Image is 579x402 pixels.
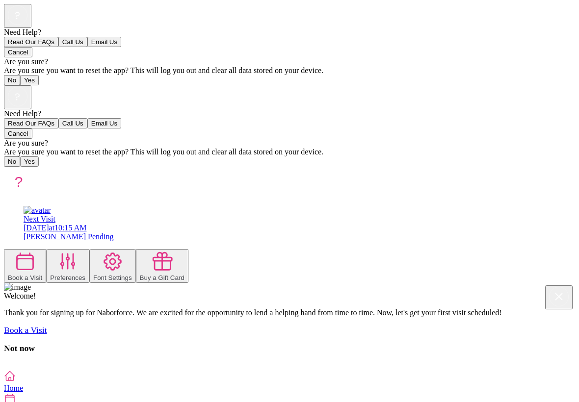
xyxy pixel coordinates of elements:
button: Yes [20,75,39,85]
button: Cancel [4,128,32,139]
button: Read Our FAQs [4,37,58,47]
img: image [4,283,31,292]
button: Cancel [4,47,32,57]
button: Call Us [58,118,87,128]
button: Font Settings [89,249,136,283]
div: Preferences [50,274,85,281]
button: Email Us [87,118,121,128]
button: No [4,156,20,167]
button: Book a Visit [4,249,46,283]
div: Buy a Gift Card [140,274,184,281]
div: Need Help? [4,109,575,118]
div: Welcome! [4,292,575,301]
div: [PERSON_NAME] Pending [24,232,575,241]
button: Call Us [58,37,87,47]
a: Home [4,370,575,392]
div: Need Help? [4,28,575,37]
a: avatar [24,206,51,214]
div: Are you sure? [4,139,575,148]
div: [DATE] at 10:15 AM [24,224,575,232]
button: Buy a Gift Card [136,249,188,283]
button: No [4,75,20,85]
button: Email Us [87,37,121,47]
img: avatar [4,167,33,196]
a: Book a Visit [4,325,47,335]
p: Thank you for signing up for Naborforce. We are excited for the opportunity to lend a helping han... [4,308,575,317]
div: Are you sure you want to reset the app? This will log you out and clear all data stored on your d... [4,66,575,75]
img: avatar [24,206,51,215]
button: Yes [20,156,39,167]
a: avatarNext Visit[DATE]at10:15 AM[PERSON_NAME] Pending [24,206,575,241]
span: Home [4,384,23,392]
div: Next Visit [24,215,575,224]
div: Book a Visit [8,274,42,281]
div: Are you sure you want to reset the app? This will log you out and clear all data stored on your d... [4,148,575,156]
div: Font Settings [93,274,132,281]
button: Read Our FAQs [4,118,58,128]
button: Preferences [46,249,89,283]
div: Are you sure? [4,57,575,66]
a: Not now [4,343,35,353]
